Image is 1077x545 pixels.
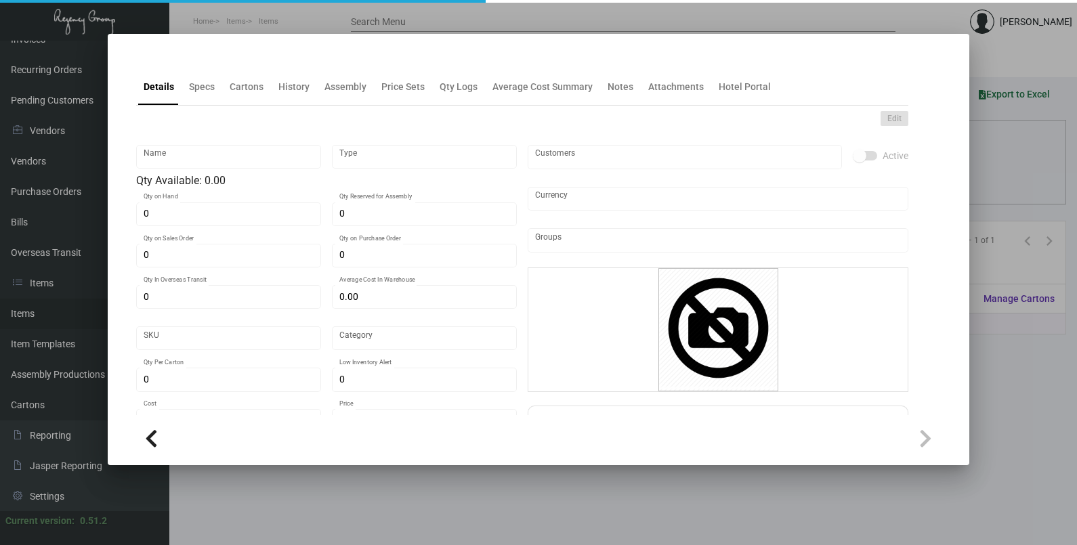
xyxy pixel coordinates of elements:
[719,80,771,94] div: Hotel Portal
[324,80,366,94] div: Assembly
[440,80,478,94] div: Qty Logs
[883,148,908,164] span: Active
[5,514,75,528] div: Current version:
[189,80,215,94] div: Specs
[278,80,310,94] div: History
[136,173,517,189] div: Qty Available: 0.00
[881,111,908,126] button: Edit
[887,113,902,125] span: Edit
[80,514,107,528] div: 0.51.2
[144,80,174,94] div: Details
[648,80,704,94] div: Attachments
[608,80,633,94] div: Notes
[535,235,902,246] input: Add new..
[492,80,593,94] div: Average Cost Summary
[381,80,425,94] div: Price Sets
[230,80,263,94] div: Cartons
[535,152,835,162] input: Add new..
